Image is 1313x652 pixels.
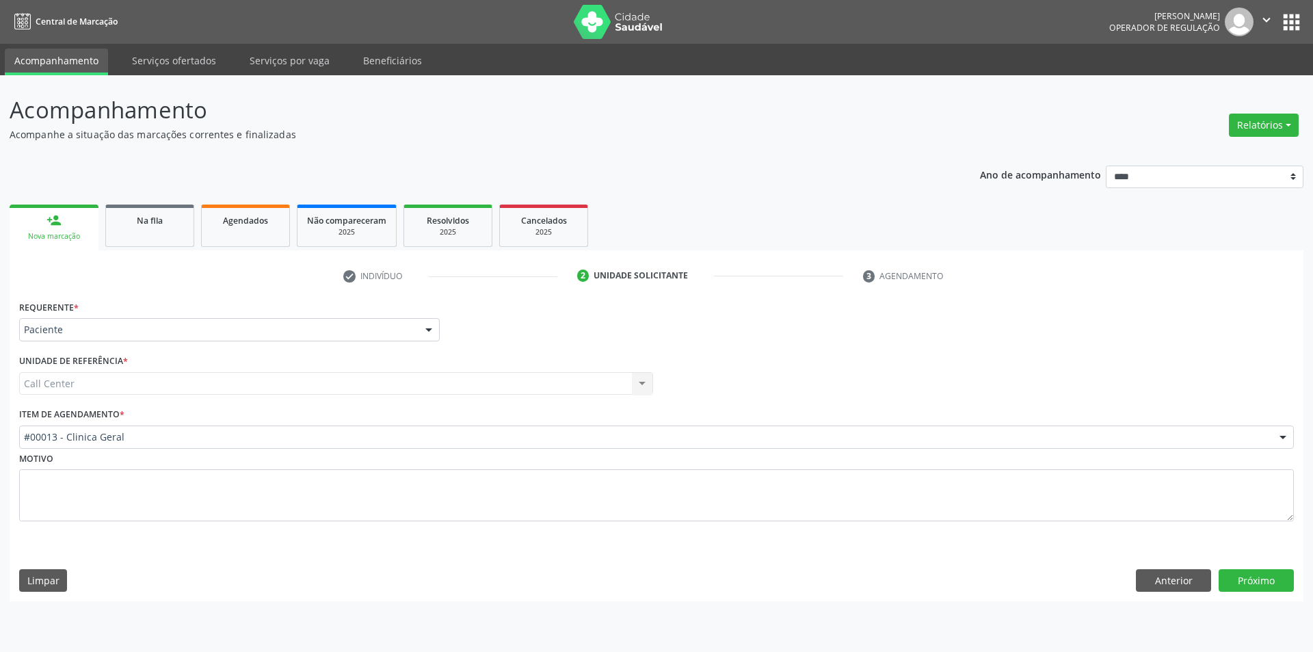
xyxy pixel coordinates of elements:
[19,569,67,592] button: Limpar
[980,166,1101,183] p: Ano de acompanhamento
[19,404,124,426] label: Item de agendamento
[1279,10,1303,34] button: apps
[1136,569,1211,592] button: Anterior
[19,231,89,242] div: Nova marcação
[223,215,268,226] span: Agendados
[414,227,482,237] div: 2025
[240,49,339,73] a: Serviços por vaga
[1109,22,1220,34] span: Operador de regulação
[594,270,688,282] div: Unidade solicitante
[307,215,386,226] span: Não compareceram
[137,215,163,226] span: Na fila
[307,227,386,237] div: 2025
[577,270,589,282] div: 2
[10,93,915,127] p: Acompanhamento
[509,227,578,237] div: 2025
[1254,8,1279,36] button: 
[10,127,915,142] p: Acompanhe a situação das marcações correntes e finalizadas
[5,49,108,75] a: Acompanhamento
[122,49,226,73] a: Serviços ofertados
[521,215,567,226] span: Cancelados
[19,297,79,318] label: Requerente
[36,16,118,27] span: Central de Marcação
[47,213,62,228] div: person_add
[1259,12,1274,27] i: 
[1225,8,1254,36] img: img
[24,430,1266,444] span: #00013 - Clinica Geral
[1109,10,1220,22] div: [PERSON_NAME]
[19,351,128,372] label: Unidade de referência
[19,449,53,470] label: Motivo
[1219,569,1294,592] button: Próximo
[24,323,412,337] span: Paciente
[10,10,118,33] a: Central de Marcação
[1229,114,1299,137] button: Relatórios
[354,49,432,73] a: Beneficiários
[427,215,469,226] span: Resolvidos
